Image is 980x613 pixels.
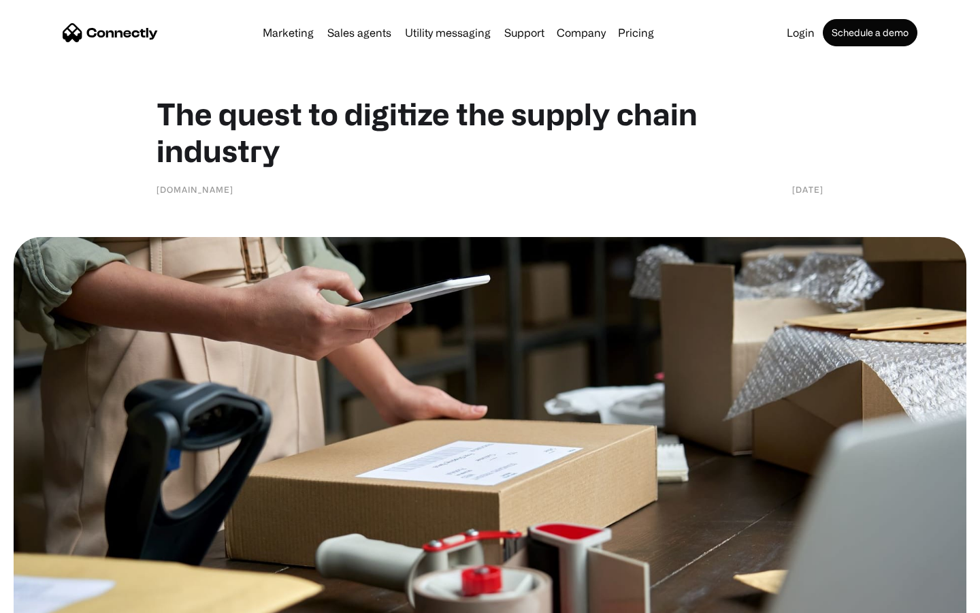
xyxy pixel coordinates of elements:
[823,19,917,46] a: Schedule a demo
[257,27,319,38] a: Marketing
[781,27,820,38] a: Login
[14,589,82,608] aside: Language selected: English
[499,27,550,38] a: Support
[399,27,496,38] a: Utility messaging
[157,95,823,169] h1: The quest to digitize the supply chain industry
[27,589,82,608] ul: Language list
[612,27,659,38] a: Pricing
[557,23,606,42] div: Company
[792,183,823,196] div: [DATE]
[157,183,233,196] div: [DOMAIN_NAME]
[322,27,397,38] a: Sales agents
